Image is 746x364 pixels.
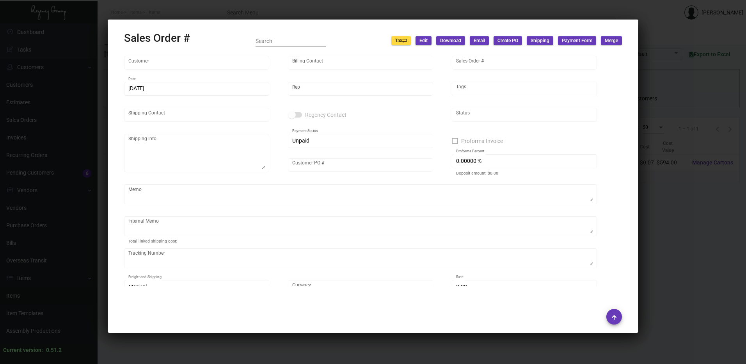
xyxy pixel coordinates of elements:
span: Email [474,37,485,44]
button: Edit [416,36,432,45]
button: Merge [601,36,622,45]
button: Payment Form [558,36,596,45]
span: Regency Contact [305,110,346,120]
span: Unpaid [292,137,309,144]
h2: Sales Order # [124,32,190,45]
button: Email [470,36,489,45]
mat-hint: Total linked shipping cost: [128,239,177,244]
div: 0.51.2 [46,346,62,354]
button: Download [436,36,465,45]
button: Shipping [527,36,553,45]
span: Shipping [531,37,549,44]
button: Create PO [494,36,522,45]
span: Tax [395,37,407,44]
span: Create PO [497,37,518,44]
span: Proforma Invoice [461,136,503,146]
div: Current version: [3,346,43,354]
mat-hint: Deposit amount: $0.00 [456,171,498,176]
button: Tax [391,36,411,45]
span: Merge [605,37,618,44]
span: Payment Form [562,37,592,44]
span: Download [440,37,461,44]
span: Edit [419,37,428,44]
